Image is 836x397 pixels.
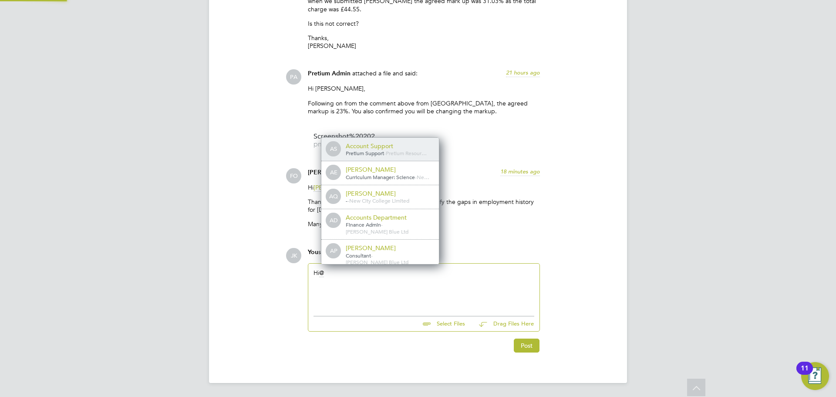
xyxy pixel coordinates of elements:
[347,197,349,204] span: -
[327,214,340,227] span: AD
[327,166,340,180] span: AE
[308,99,540,115] p: Following on from the comment above from [GEOGRAPHIC_DATA], the agreed markup is 23%. You also co...
[346,244,433,252] div: [PERSON_NAME]
[349,197,409,204] span: New City College Limited
[506,69,540,76] span: 21 hours ago
[346,173,415,180] span: Curriculum Manager: Science
[308,220,540,228] p: Many thanks
[346,228,408,235] span: [PERSON_NAME] Blue Ltd
[386,149,427,156] span: Pretium Resour…
[346,142,433,150] div: Account Support
[308,198,540,214] p: Thank you for the vetting. Please could you clarify the gaps in employment history for [DATE]-[DA...
[313,141,383,148] span: png - 12kb
[308,85,540,92] p: Hi [PERSON_NAME],
[327,244,340,258] span: AP
[371,252,373,259] span: -
[308,248,540,263] div: say:
[381,221,383,228] span: -
[346,166,433,173] div: [PERSON_NAME]
[346,252,371,259] span: Consultant
[346,221,381,228] span: Finance Admin
[384,149,386,156] span: -
[313,183,364,192] span: [PERSON_NAME]
[308,34,540,50] p: Thanks, [PERSON_NAME]
[417,173,429,180] span: Ne…
[308,248,318,256] span: You
[352,69,418,77] span: attached a file and said:
[801,368,809,380] div: 11
[313,133,383,148] a: Screenshot%202025-09-02%20145911 png - 12kb
[308,70,351,77] span: Pretium Admin
[801,362,829,390] button: Open Resource Center, 11 new notifications
[308,183,540,191] p: Hi
[346,149,384,156] span: Pretium Support
[308,169,358,176] span: [PERSON_NAME]
[313,133,383,140] span: Screenshot%202025-09-02%20145911
[327,142,340,156] span: AS
[500,168,540,175] span: 18 minutes ago
[286,248,301,263] span: JK
[346,190,433,197] div: [PERSON_NAME]
[286,168,301,183] span: FO
[346,258,408,265] span: [PERSON_NAME] Blue Ltd
[286,69,301,85] span: PA
[346,197,347,204] span: -
[308,20,540,27] p: Is this not correct?
[313,269,534,306] div: Hi
[472,315,534,333] button: Drag Files Here
[415,173,417,180] span: -
[327,190,340,204] span: AQ
[346,214,433,221] div: Accounts Department
[514,339,539,353] button: Post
